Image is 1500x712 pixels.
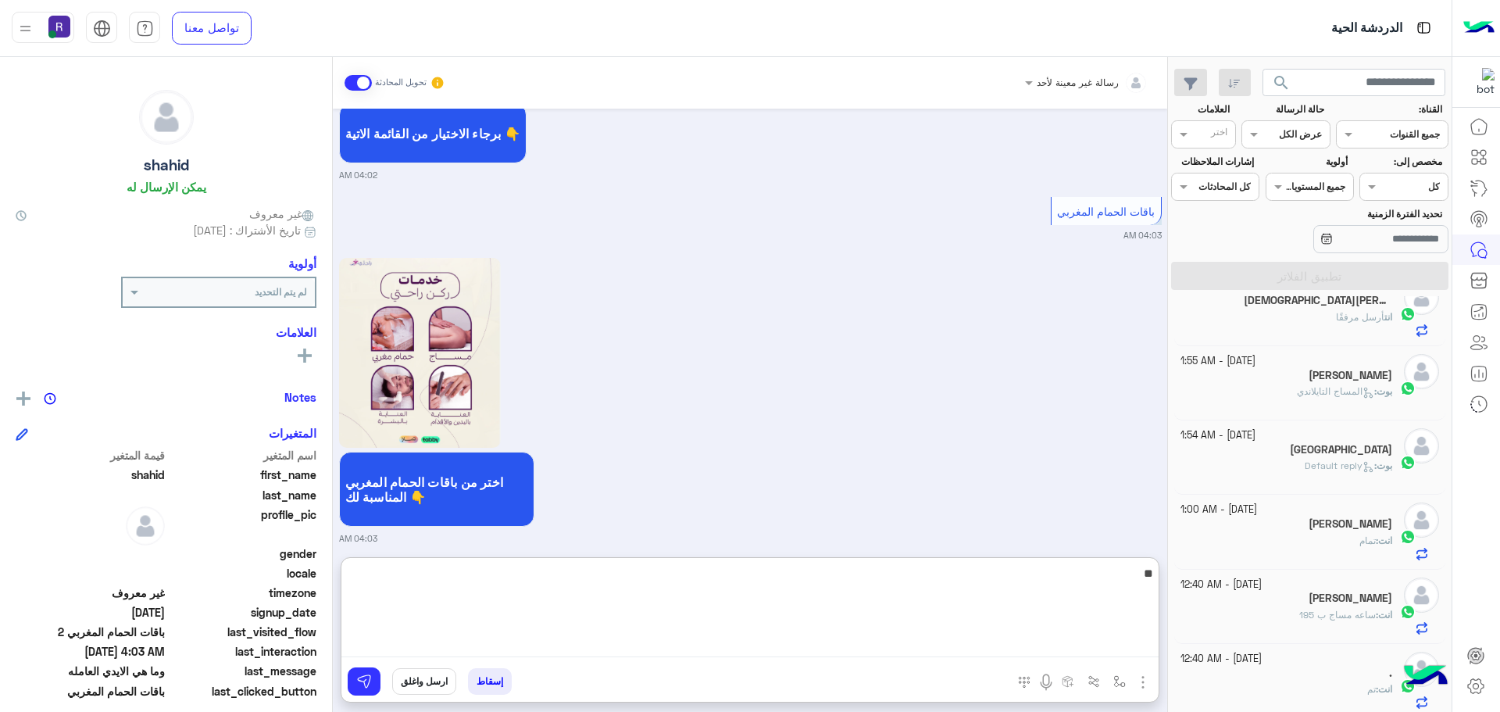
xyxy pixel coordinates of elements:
span: timezone [168,585,317,601]
img: add [16,392,30,406]
small: [DATE] - 1:00 AM [1180,503,1257,517]
span: last_message [168,663,317,679]
span: last_visited_flow [168,624,317,640]
a: tab [129,12,160,45]
span: تم [1367,683,1376,695]
span: last_clicked_button [168,683,317,699]
label: تحديد الفترة الزمنية [1267,207,1442,221]
img: defaultAdmin.png [140,91,193,144]
span: وما هي الايدي العامله [16,663,165,679]
small: [DATE] - 12:40 AM [1180,578,1262,592]
label: حالة الرسالة [1244,102,1324,116]
span: باقات الحمام المغربي [16,683,165,699]
img: send message [356,674,372,689]
span: last_name [168,487,317,503]
p: الدردشة الحية [1331,18,1402,39]
img: make a call [1018,676,1030,689]
h5: Hasan Khurshid [1309,517,1392,531]
span: غير معروف [16,585,165,601]
span: 2025-09-24T01:01:36.213Z [16,604,165,621]
span: search [1272,73,1291,92]
h6: يمكن الإرسال له [127,180,206,194]
span: انت [1378,683,1392,695]
img: profile [16,19,35,38]
small: [DATE] - 1:55 AM [1180,354,1255,369]
span: انت [1378,535,1392,546]
img: WhatsApp [1400,306,1416,322]
span: first_name [168,467,317,483]
button: Trigger scenario [1081,668,1107,694]
h5: shahid [144,156,189,174]
small: [DATE] - 1:54 AM [1180,428,1255,443]
span: باقات الحمام المغربي 2 [16,624,165,640]
img: defaultAdmin.png [1404,428,1439,463]
img: userImage [48,16,70,38]
img: notes [44,392,56,405]
h5: Ahmad Adnan [1309,369,1392,382]
span: تاريخ الأشتراك : [DATE] [193,222,301,238]
span: باقات الحمام المغربي [1057,205,1155,218]
span: غير معروف [249,206,316,222]
h6: Notes [284,390,316,404]
small: 04:03 AM [339,532,377,545]
img: defaultAdmin.png [1404,354,1439,389]
img: WhatsApp [1400,529,1416,545]
span: تمام [1359,535,1376,546]
img: WhatsApp [1400,604,1416,620]
label: مخصص إلى: [1362,155,1442,169]
button: select flow [1107,668,1133,694]
img: defaultAdmin.png [126,506,165,546]
h5: Muhammed Afsal 🕺 [1244,294,1392,307]
small: تحويل المحادثة [375,77,427,89]
span: signup_date [168,604,317,621]
img: defaultAdmin.png [1404,280,1439,315]
span: بوت [1377,460,1392,471]
span: ساعه مساج ب 195 [1299,609,1376,621]
img: tab [1414,18,1434,38]
span: locale [168,565,317,581]
b: : [1376,683,1392,695]
img: tab [93,20,111,38]
button: تطبيق الفلاتر [1171,262,1448,290]
button: إسقاط [468,668,512,695]
span: 2025-09-24T01:03:28.87Z [16,643,165,660]
img: select flow [1113,675,1126,688]
img: tab [136,20,154,38]
span: برجاء الاختيار من القائمة الاتية 👇 [345,126,520,141]
span: null [16,565,165,581]
span: Default reply [1305,460,1374,471]
img: Trigger scenario [1087,675,1100,688]
label: أولوية [1267,155,1348,169]
small: 04:02 AM [339,169,377,181]
span: المساج التايلاندي [1297,385,1374,397]
img: WhatsApp [1400,455,1416,470]
span: أرسل مرفقًا [1336,311,1384,323]
b: لم يتم التحديد [255,286,307,298]
h6: المتغيرات [269,426,316,440]
img: defaultAdmin.png [1404,578,1439,613]
span: اسم المتغير [168,447,317,463]
span: profile_pic [168,506,317,542]
b: : [1374,460,1392,471]
span: last_interaction [168,643,317,660]
span: قيمة المتغير [16,447,165,463]
button: ارسل واغلق [392,668,456,695]
img: WhatsApp [1400,381,1416,396]
div: اختر [1211,125,1230,143]
h5: Salem [1290,443,1392,456]
label: القناة: [1338,102,1443,116]
button: create order [1055,668,1081,694]
img: hulul-logo.png [1398,649,1453,704]
h6: أولوية [288,256,316,270]
span: shahid [16,467,165,483]
img: Logo [1463,12,1495,45]
b: : [1374,385,1392,397]
img: 322853014244696 [1466,68,1495,96]
h5: ذياب النايف [1309,592,1392,605]
b: : [1376,609,1392,621]
h6: العلامات [16,325,316,339]
label: العلامات [1173,102,1230,116]
small: [DATE] - 12:40 AM [1180,652,1262,667]
b: : [1376,535,1392,546]
span: gender [168,546,317,562]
